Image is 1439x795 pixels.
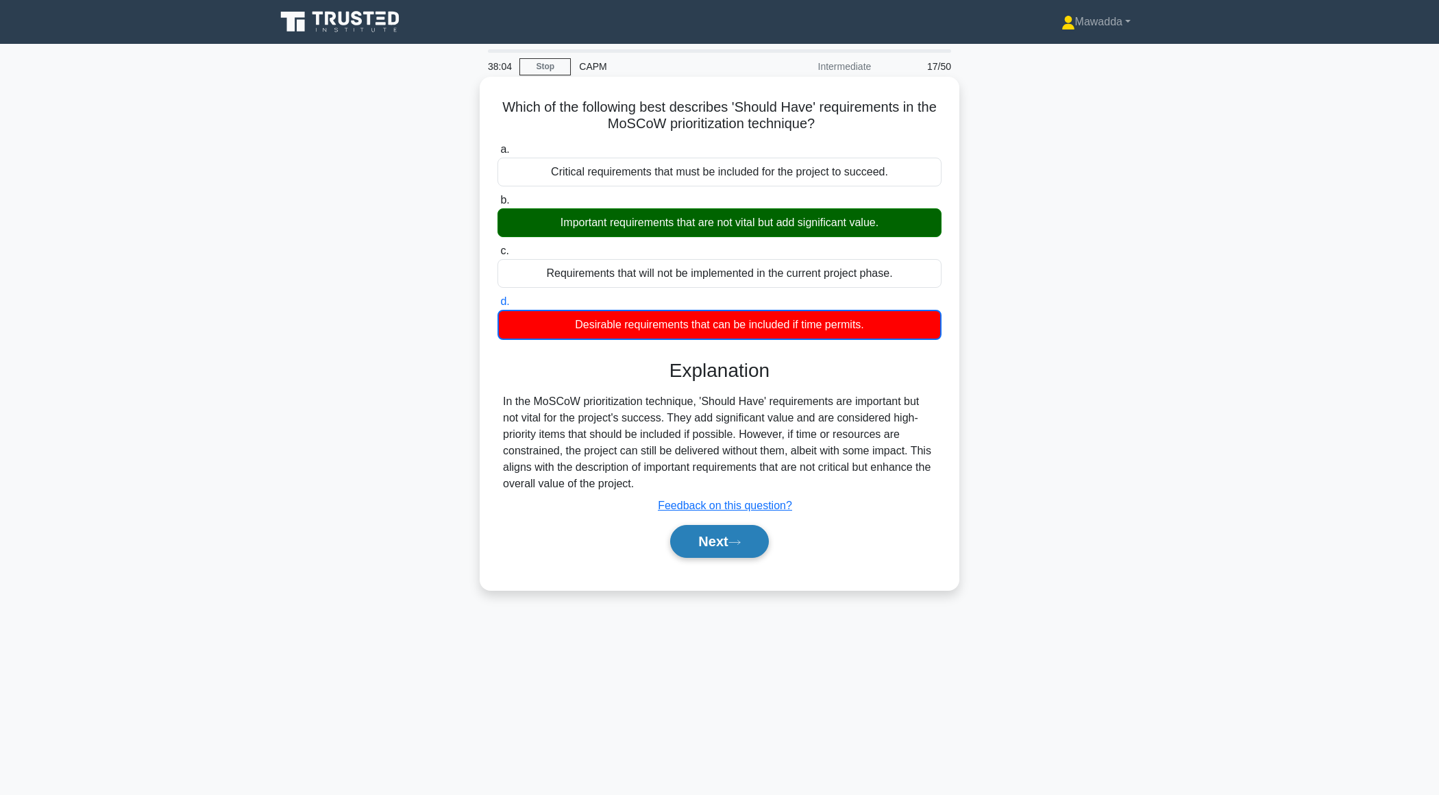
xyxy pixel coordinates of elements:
[497,208,942,237] div: Important requirements that are not vital but add significant value.
[1029,8,1164,36] a: Mawadda
[500,194,509,206] span: b.
[759,53,879,80] div: Intermediate
[879,53,959,80] div: 17/50
[497,158,942,186] div: Critical requirements that must be included for the project to succeed.
[658,500,792,511] a: Feedback on this question?
[670,525,768,558] button: Next
[503,393,936,492] div: In the MoSCoW prioritization technique, 'Should Have' requirements are important but not vital fo...
[500,245,508,256] span: c.
[571,53,759,80] div: CAPM
[519,58,571,75] a: Stop
[497,259,942,288] div: Requirements that will not be implemented in the current project phase.
[500,143,509,155] span: a.
[497,310,942,340] div: Desirable requirements that can be included if time permits.
[506,359,933,382] h3: Explanation
[496,99,943,133] h5: Which of the following best describes 'Should Have' requirements in the MoSCoW prioritization tec...
[480,53,519,80] div: 38:04
[500,295,509,307] span: d.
